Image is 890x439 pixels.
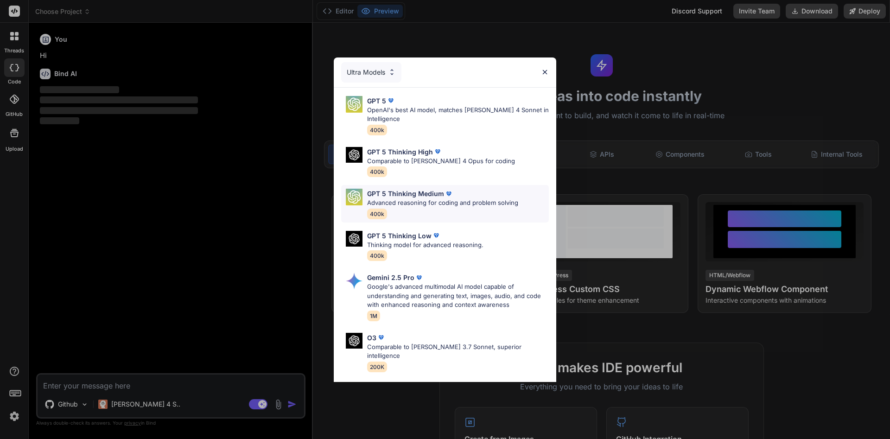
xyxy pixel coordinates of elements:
p: GPT 5 [367,96,386,106]
img: premium [432,231,441,240]
img: Pick Models [346,273,362,289]
img: premium [376,333,386,342]
p: Comparable to [PERSON_NAME] 4 Opus for coding [367,157,515,166]
span: 400k [367,209,387,219]
p: GPT 5 Thinking High [367,147,433,157]
p: Thinking model for advanced reasoning. [367,241,483,250]
img: premium [433,147,442,156]
span: 200K [367,362,387,372]
p: Comparable to [PERSON_NAME] 3.7 Sonnet, superior intelligence [367,343,549,361]
div: Ultra Models [341,62,401,83]
p: Gemini 2.5 Pro [367,273,414,282]
span: 1M [367,311,380,321]
p: Google's advanced multimodal AI model capable of understanding and generating text, images, audio... [367,282,549,310]
img: Pick Models [346,147,362,163]
img: premium [414,273,424,282]
img: close [541,68,549,76]
img: premium [386,96,395,105]
img: Pick Models [346,333,362,349]
span: 400k [367,125,387,135]
span: 400k [367,250,387,261]
img: Pick Models [346,189,362,205]
span: 400k [367,166,387,177]
img: Pick Models [346,96,362,113]
p: GPT 5 Thinking Medium [367,189,444,198]
p: O3 [367,333,376,343]
p: GPT 5 Thinking Low [367,231,432,241]
img: Pick Models [388,68,396,76]
p: Advanced reasoning for coding and problem solving [367,198,518,208]
p: OpenAI's best AI model, matches [PERSON_NAME] 4 Sonnet in Intelligence [367,106,549,124]
img: premium [444,189,453,198]
img: Pick Models [346,231,362,247]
